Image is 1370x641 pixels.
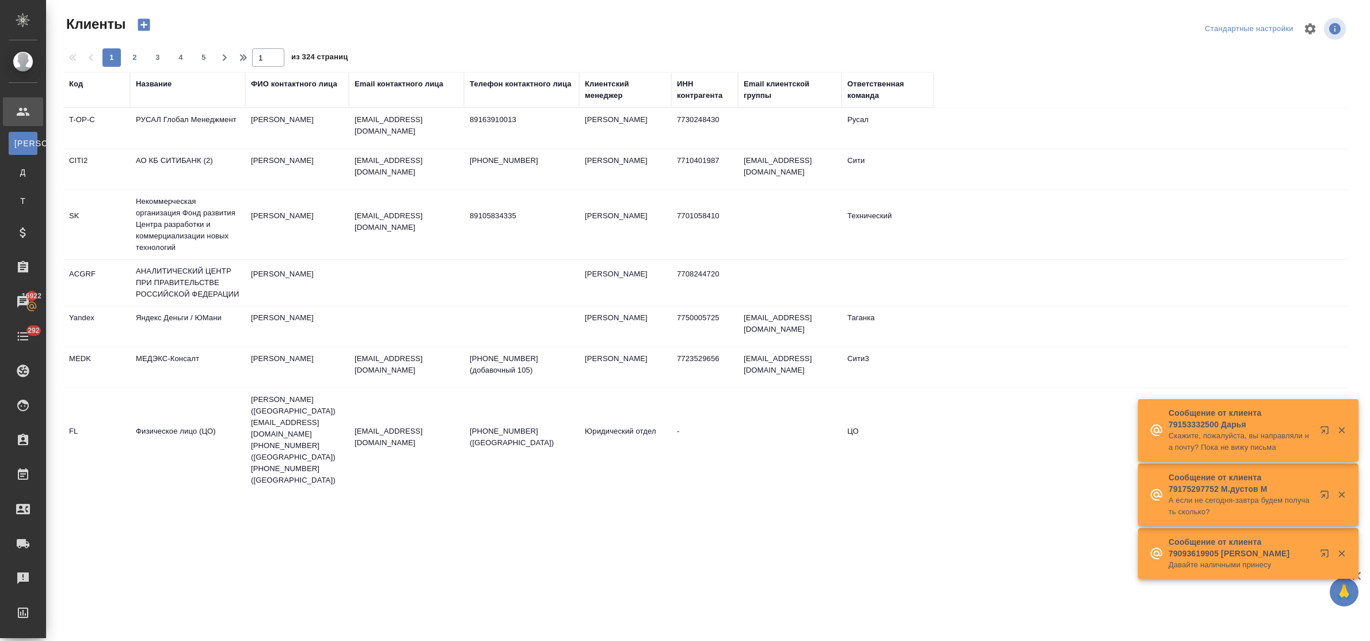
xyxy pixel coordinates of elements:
div: ФИО контактного лица [251,78,337,90]
button: 3 [149,48,167,67]
div: Email клиентской группы [744,78,836,101]
span: 16922 [15,290,48,302]
td: Русал [842,108,934,149]
span: Клиенты [63,15,125,33]
a: 292 [3,322,43,351]
td: Yandex [63,306,130,347]
td: [PERSON_NAME] [245,108,349,149]
button: 4 [172,48,190,67]
td: Технический [842,204,934,245]
p: [PHONE_NUMBER] [470,155,573,166]
td: 7723529656 [671,347,738,388]
td: [EMAIL_ADDRESS][DOMAIN_NAME] [738,347,842,388]
td: АО КБ СИТИБАНК (2) [130,149,245,189]
td: [PERSON_NAME] [579,263,671,303]
td: Юридический отдел [579,420,671,460]
a: [PERSON_NAME] [9,132,37,155]
button: Открыть в новой вкладке [1313,542,1341,570]
div: ИНН контрагента [677,78,732,101]
td: SK [63,204,130,245]
button: 2 [125,48,144,67]
a: Д [9,161,37,184]
div: Ответственная команда [847,78,928,101]
button: Закрыть [1330,425,1353,435]
td: [PERSON_NAME] [579,108,671,149]
td: [PERSON_NAME] [579,347,671,388]
td: [EMAIL_ADDRESS][DOMAIN_NAME] [738,306,842,347]
td: [PERSON_NAME] [245,149,349,189]
div: Телефон контактного лица [470,78,572,90]
span: Посмотреть информацию [1324,18,1348,40]
td: T-OP-C [63,108,130,149]
p: Давайте наличными принесу [1169,559,1312,571]
td: РУСАЛ Глобал Менеджмент [130,108,245,149]
td: Яндекс Деньги / ЮМани [130,306,245,347]
span: 3 [149,52,167,63]
td: CITI2 [63,149,130,189]
p: Сообщение от клиента 79175297752 М.дустов М [1169,472,1312,495]
td: Сити [842,149,934,189]
span: из 324 страниц [291,50,348,67]
td: 7708244720 [671,263,738,303]
span: Настроить таблицу [1296,15,1324,43]
td: [PERSON_NAME] [245,347,349,388]
button: Открыть в новой вкладке [1313,419,1341,446]
td: [PERSON_NAME] ([GEOGRAPHIC_DATA]) [EMAIL_ADDRESS][DOMAIN_NAME] [PHONE_NUMBER] ([GEOGRAPHIC_DATA])... [245,388,349,492]
a: Т [9,189,37,213]
span: 5 [195,52,213,63]
p: [EMAIL_ADDRESS][DOMAIN_NAME] [355,210,458,233]
td: [PERSON_NAME] [579,306,671,347]
td: - [671,420,738,460]
div: Название [136,78,172,90]
p: [PHONE_NUMBER] ([GEOGRAPHIC_DATA]) [470,426,573,449]
span: 292 [21,325,47,336]
p: Скажите, пожалуйста, вы направляли на почту? Пока не вижу письма [1169,430,1312,453]
p: [PHONE_NUMBER] (добавочный 105) [470,353,573,376]
button: 5 [195,48,213,67]
button: Открыть в новой вкладке [1313,483,1341,511]
td: 7701058410 [671,204,738,245]
td: [PERSON_NAME] [579,204,671,245]
a: 16922 [3,287,43,316]
td: ACGRF [63,263,130,303]
p: А если не сегодня-завтра будем получать сколько? [1169,495,1312,518]
td: [EMAIL_ADDRESS][DOMAIN_NAME] [738,149,842,189]
span: [PERSON_NAME] [14,138,32,149]
button: Закрыть [1330,490,1353,500]
button: Создать [130,15,158,35]
p: [EMAIL_ADDRESS][DOMAIN_NAME] [355,426,458,449]
td: MEDK [63,347,130,388]
span: 4 [172,52,190,63]
button: Закрыть [1330,548,1353,559]
p: 89105834335 [470,210,573,222]
span: 2 [125,52,144,63]
td: 7730248430 [671,108,738,149]
td: 7710401987 [671,149,738,189]
p: [EMAIL_ADDRESS][DOMAIN_NAME] [355,114,458,137]
td: [PERSON_NAME] [579,149,671,189]
p: [EMAIL_ADDRESS][DOMAIN_NAME] [355,353,458,376]
p: Сообщение от клиента 79093619905 [PERSON_NAME] [1169,536,1312,559]
td: ЦО [842,420,934,460]
td: [PERSON_NAME] [245,306,349,347]
td: АНАЛИТИЧЕСКИЙ ЦЕНТР ПРИ ПРАВИТЕЛЬСТВЕ РОССИЙСКОЙ ФЕДЕРАЦИИ [130,260,245,306]
td: Сити3 [842,347,934,388]
span: Д [14,166,32,178]
span: Т [14,195,32,207]
td: [PERSON_NAME] [245,204,349,245]
div: Email контактного лица [355,78,443,90]
td: 7750005725 [671,306,738,347]
td: FL [63,420,130,460]
td: [PERSON_NAME] [245,263,349,303]
td: Таганка [842,306,934,347]
div: Клиентский менеджер [585,78,665,101]
div: Код [69,78,83,90]
p: Сообщение от клиента 79153332500 Дарья [1169,407,1312,430]
div: split button [1202,20,1296,38]
td: Физическое лицо (ЦО) [130,420,245,460]
td: Некоммерческая организация Фонд развития Центра разработки и коммерциализации новых технологий [130,190,245,259]
p: [EMAIL_ADDRESS][DOMAIN_NAME] [355,155,458,178]
td: МЕДЭКС-Консалт [130,347,245,388]
p: 89163910013 [470,114,573,126]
